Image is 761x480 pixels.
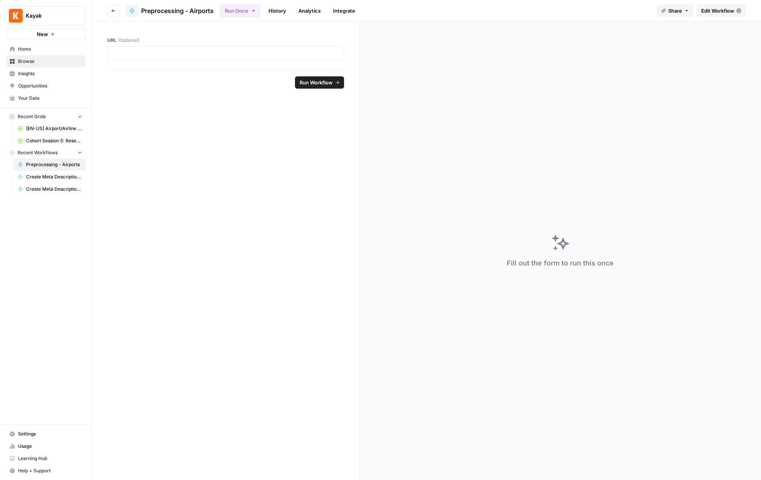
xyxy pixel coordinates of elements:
[6,440,86,452] a: Usage
[18,95,82,102] span: Your Data
[18,431,82,437] span: Settings
[300,79,333,86] span: Run Workflow
[14,135,86,147] a: Cohort Session 5: Research (Anhelina)
[294,5,325,17] a: Analytics
[18,149,58,156] span: Recent Workflows
[264,5,291,17] a: History
[657,5,693,17] button: Share
[328,5,360,17] a: Integrate
[6,6,86,25] button: Workspace: Kayak
[18,113,46,120] span: Recent Grids
[220,4,261,17] button: Run Once
[26,125,82,132] span: [EN-US] Airport/Airline Content Refresh
[26,161,82,168] span: Preprocessing - Airports
[18,82,82,89] span: Opportunities
[18,46,82,53] span: Home
[6,452,86,465] a: Learning Hub
[6,43,86,55] a: Home
[26,186,82,193] span: Create Meta Description ([PERSON_NAME])
[14,183,86,195] a: Create Meta Description ([PERSON_NAME])
[141,6,214,15] span: Preprocessing - Airports
[18,467,82,474] span: Help + Support
[18,58,82,65] span: Browse
[118,37,139,44] span: (Optional)
[26,137,82,144] span: Cohort Session 5: Research (Anhelina)
[6,147,86,158] button: Recent Workflows
[9,9,23,23] img: Kayak Logo
[6,55,86,68] a: Browse
[14,122,86,135] a: [EN-US] Airport/Airline Content Refresh
[6,92,86,104] a: Your Data
[26,12,72,20] span: Kayak
[701,7,734,15] span: Edit Workflow
[18,455,82,462] span: Learning Hub
[6,111,86,122] button: Recent Grids
[697,5,746,17] a: Edit Workflow
[507,258,614,269] div: Fill out the form to run this once
[6,28,86,40] button: New
[126,5,214,17] a: Preprocessing - Airports
[18,70,82,77] span: Insights
[6,68,86,80] a: Insights
[18,443,82,450] span: Usage
[14,171,86,183] a: Create Meta Description (Xinxin-playaround)
[6,80,86,92] a: Opportunities
[295,76,344,89] button: Run Workflow
[668,7,682,15] span: Share
[6,428,86,440] a: Settings
[14,158,86,171] a: Preprocessing - Airports
[107,37,344,44] label: URL
[37,30,48,38] span: New
[26,173,82,180] span: Create Meta Description (Xinxin-playaround)
[6,465,86,477] button: Help + Support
